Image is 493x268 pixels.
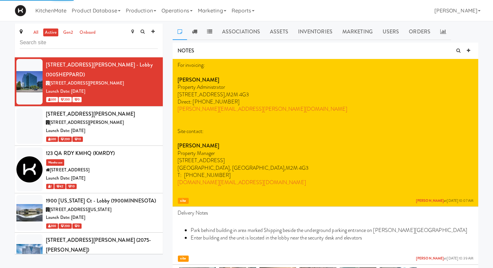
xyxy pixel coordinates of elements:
[178,142,219,149] strong: [PERSON_NAME]
[178,149,215,157] span: Property Manager
[15,146,163,193] li: 123 QA RDY KMHQ (KMRDY)Warehouse[STREET_ADDRESS]Launch Date: [DATE] 1 42 10
[46,235,158,255] div: [STREET_ADDRESS][PERSON_NAME] (2075-[PERSON_NAME])
[178,83,225,91] span: Property Administrator
[46,127,158,135] div: Launch Date: [DATE]
[178,171,231,179] span: T: [PHONE_NUMBER]
[78,29,97,37] a: onboard
[62,29,75,37] a: gen2
[178,127,203,135] span: Site contact:
[293,24,337,40] a: Inventories
[46,214,158,222] div: Launch Date: [DATE]
[178,76,219,84] strong: [PERSON_NAME]
[378,24,404,40] a: Users
[178,47,195,54] span: NOTES
[337,24,378,40] a: Marketing
[178,209,473,217] p: Delivery Notes
[46,196,158,206] div: 1900 [US_STATE] Ct - Lobby (1900MINNESOTA)
[178,164,286,172] span: [GEOGRAPHIC_DATA], [GEOGRAPHIC_DATA],
[49,206,111,213] span: [STREET_ADDRESS][US_STATE]
[59,223,71,229] span: 200
[178,157,225,164] span: [STREET_ADDRESS]
[15,57,163,106] li: [STREET_ADDRESS][PERSON_NAME] - Lobby (100SHEPPARD)[STREET_ADDRESS][PERSON_NAME]Launch Date: [DAT...
[178,62,473,69] p: For invoicing:
[178,256,189,262] span: site
[72,97,82,102] span: 0
[416,199,473,203] span: at [DATE] 10:07 AM
[46,87,158,96] div: Launch Date: [DATE]
[191,234,473,241] li: Enter building and the unit is located in the lobby near the security desk and elevators
[59,137,71,142] span: 200
[15,193,163,233] li: 1900 [US_STATE] Ct - Lobby (1900MINNESOTA)[STREET_ADDRESS][US_STATE]Launch Date: [DATE] 200 200 0
[72,223,82,229] span: 0
[20,37,158,49] input: Search site
[46,148,158,158] div: 123 QA RDY KMHQ (KMRDY)
[46,223,58,229] span: 200
[46,159,64,166] span: Warehouse
[15,5,26,16] img: Micromart
[46,184,54,189] span: 1
[59,97,71,102] span: 200
[217,24,265,40] a: Associations
[46,109,158,119] div: [STREET_ADDRESS][PERSON_NAME]
[178,198,189,204] span: site
[226,91,249,98] span: M2M 4G3
[49,80,124,86] span: [STREET_ADDRESS][PERSON_NAME]
[416,256,444,261] a: [PERSON_NAME]
[49,119,124,125] span: [STREET_ADDRESS][PERSON_NAME]
[46,60,158,79] div: [STREET_ADDRESS][PERSON_NAME] - Lobby (100SHEPPARD)
[43,29,58,37] a: active
[54,184,65,189] span: 42
[66,184,77,189] span: 10
[404,24,435,40] a: Orders
[46,97,58,102] span: 500
[178,91,473,98] p: [STREET_ADDRESS],
[46,137,58,142] span: 500
[15,106,163,146] li: [STREET_ADDRESS][PERSON_NAME][STREET_ADDRESS][PERSON_NAME]Launch Date: [DATE] 500 200 10
[72,137,83,142] span: 10
[178,105,347,113] a: [PERSON_NAME][EMAIL_ADDRESS][PERSON_NAME][DOMAIN_NAME]
[50,167,89,173] span: [STREET_ADDRESS]
[416,198,444,203] a: [PERSON_NAME]
[191,227,473,234] li: Park behind building in area marked Shipping beside the underground parking entrance on [PERSON_N...
[32,29,40,37] a: all
[416,256,473,261] span: at [DATE] 10:39 AM
[265,24,293,40] a: Assets
[46,174,158,182] div: Launch Date: [DATE]
[178,98,239,105] span: Direct: [PHONE_NUMBER]
[178,179,306,186] a: [DOMAIN_NAME][EMAIL_ADDRESS][DOMAIN_NAME]
[286,164,309,172] span: M2M 4G3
